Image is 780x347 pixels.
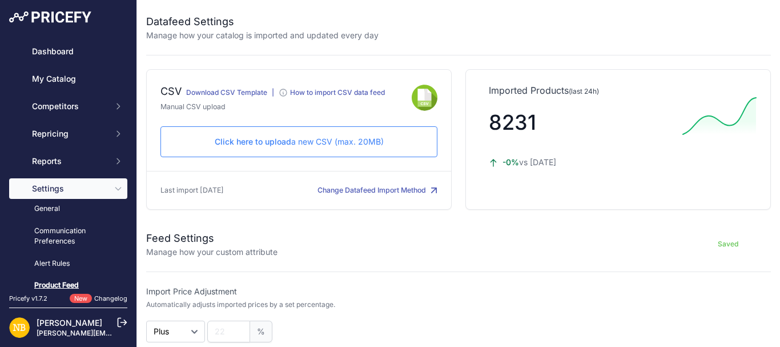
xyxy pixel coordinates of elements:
a: [PERSON_NAME][EMAIL_ADDRESS][DOMAIN_NAME] [37,329,212,337]
button: Saved [685,235,771,253]
button: Reports [9,151,127,171]
button: Change Datafeed Import Method [317,185,437,196]
p: Manage how your catalog is imported and updated every day [146,30,379,41]
p: Last import [DATE] [160,185,224,196]
div: | [272,88,274,102]
button: Competitors [9,96,127,117]
div: CSV [160,83,182,102]
span: Competitors [32,101,107,112]
span: Settings [32,183,107,194]
p: Manual CSV upload [160,102,412,113]
div: Pricefy v1.7.2 [9,294,47,304]
img: Pricefy Logo [9,11,91,23]
p: Automatically adjusts imported prices by a set percentage. [146,300,335,309]
a: Communication Preferences [9,221,127,252]
a: Alert Rules [9,254,127,274]
a: Download CSV Template [186,88,267,97]
h2: Feed Settings [146,230,278,246]
span: -0% [502,157,519,167]
div: How to import CSV data feed [290,88,385,97]
span: 8231 [489,110,536,135]
span: Repricing [32,128,107,139]
span: % [250,321,272,342]
span: Reports [32,155,107,167]
a: General [9,199,127,219]
a: Dashboard [9,41,127,62]
p: vs [DATE] [489,157,673,168]
button: Repricing [9,123,127,144]
a: Changelog [94,294,127,302]
button: Settings [9,178,127,199]
span: (last 24h) [569,87,599,95]
h2: Datafeed Settings [146,14,379,30]
p: Manage how your custom attribute [146,246,278,258]
a: My Catalog [9,69,127,89]
p: Imported Products [489,83,747,97]
span: New [70,294,92,304]
a: [PERSON_NAME] [37,318,102,328]
p: a new CSV (max. 20MB) [170,136,428,147]
span: Click here to upload [215,137,291,146]
input: 22 [207,321,250,342]
a: Product Feed [9,276,127,296]
label: Import Price Adjustment [146,286,455,297]
a: How to import CSV data feed [279,90,385,99]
